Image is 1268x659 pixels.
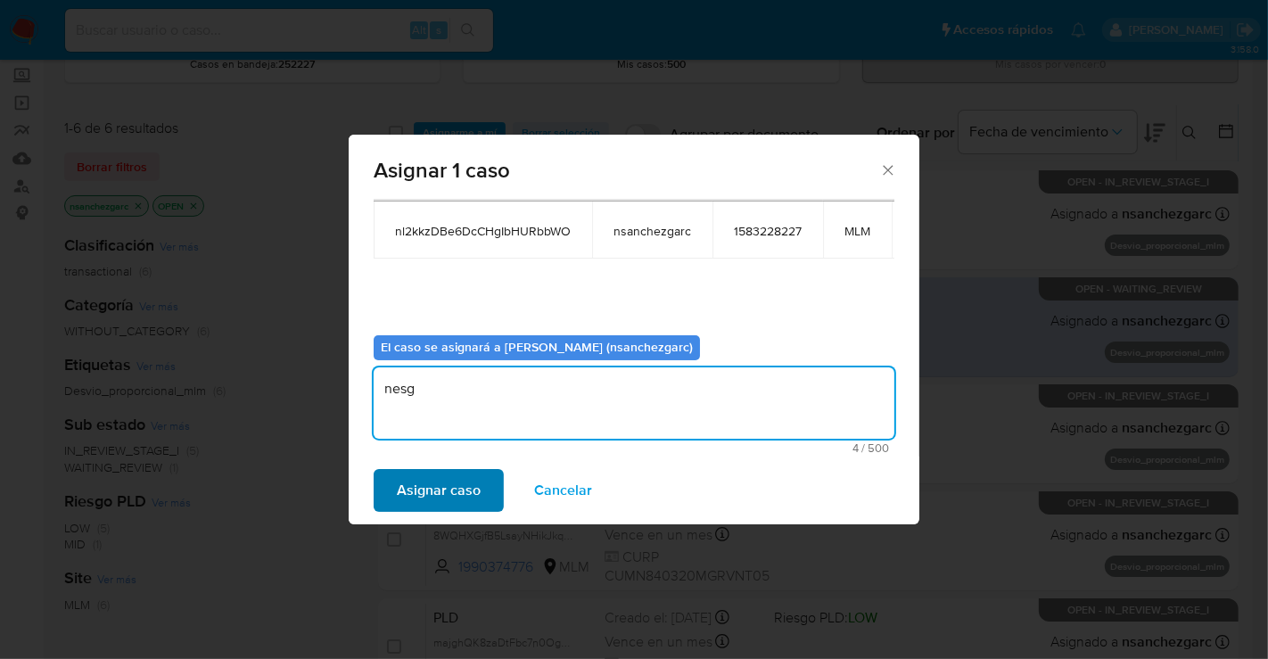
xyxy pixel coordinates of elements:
button: Cerrar ventana [879,161,895,177]
b: El caso se asignará a [PERSON_NAME] (nsanchezgarc) [381,338,693,356]
span: nl2kkzDBe6DcCHgIbHURbbWO [395,223,571,239]
button: Asignar caso [374,469,504,512]
span: Asignar caso [397,471,481,510]
button: Cancelar [511,469,615,512]
span: MLM [844,223,870,239]
span: 1583228227 [734,223,802,239]
textarea: nesg [374,367,894,439]
span: Asignar 1 caso [374,160,879,181]
span: Cancelar [534,471,592,510]
div: assign-modal [349,135,919,524]
span: Máximo 500 caracteres [379,442,889,454]
span: nsanchezgarc [613,223,691,239]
